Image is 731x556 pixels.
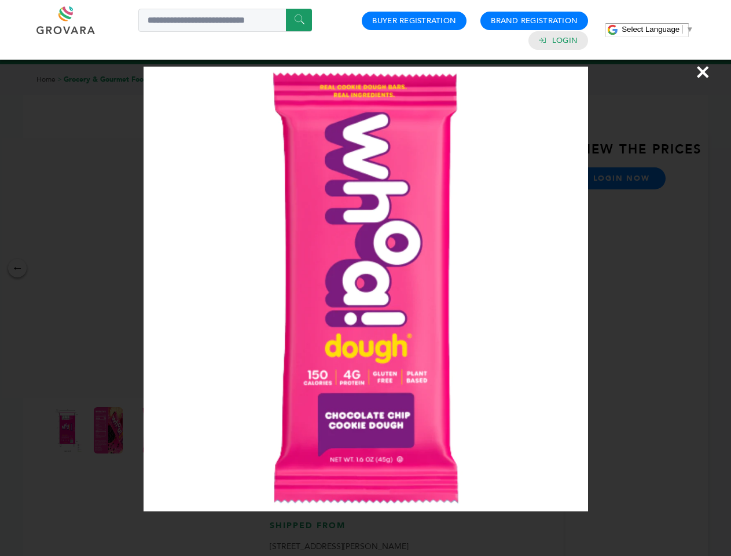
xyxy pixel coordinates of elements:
a: Select Language​ [622,25,693,34]
img: Image Preview [144,67,588,511]
span: × [695,56,711,88]
span: ​ [682,25,683,34]
a: Buyer Registration [372,16,456,26]
input: Search a product or brand... [138,9,312,32]
a: Brand Registration [491,16,578,26]
span: ▼ [686,25,693,34]
span: Select Language [622,25,679,34]
a: Login [552,35,578,46]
